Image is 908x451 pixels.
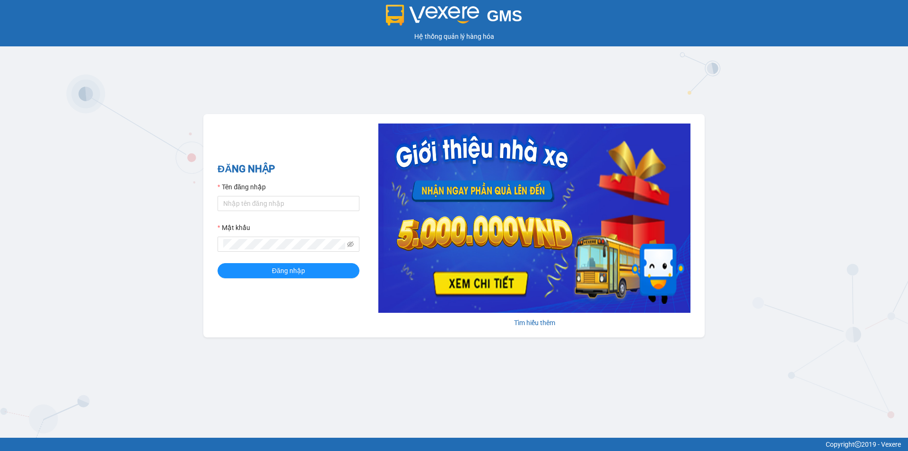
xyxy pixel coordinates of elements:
div: Tìm hiểu thêm [378,318,690,328]
label: Tên đăng nhập [218,182,266,192]
label: Mật khẩu [218,222,250,233]
div: Hệ thống quản lý hàng hóa [2,31,906,42]
span: copyright [855,441,861,448]
span: Đăng nhập [272,265,305,276]
input: Tên đăng nhập [218,196,359,211]
a: GMS [386,14,523,22]
h2: ĐĂNG NHẬP [218,161,359,177]
img: logo 2 [386,5,480,26]
img: banner-0 [378,124,690,313]
button: Đăng nhập [218,263,359,278]
div: Copyright 2019 - Vexere [7,439,901,450]
input: Mật khẩu [223,239,345,249]
span: eye-invisible [347,241,354,248]
span: GMS [487,7,522,25]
